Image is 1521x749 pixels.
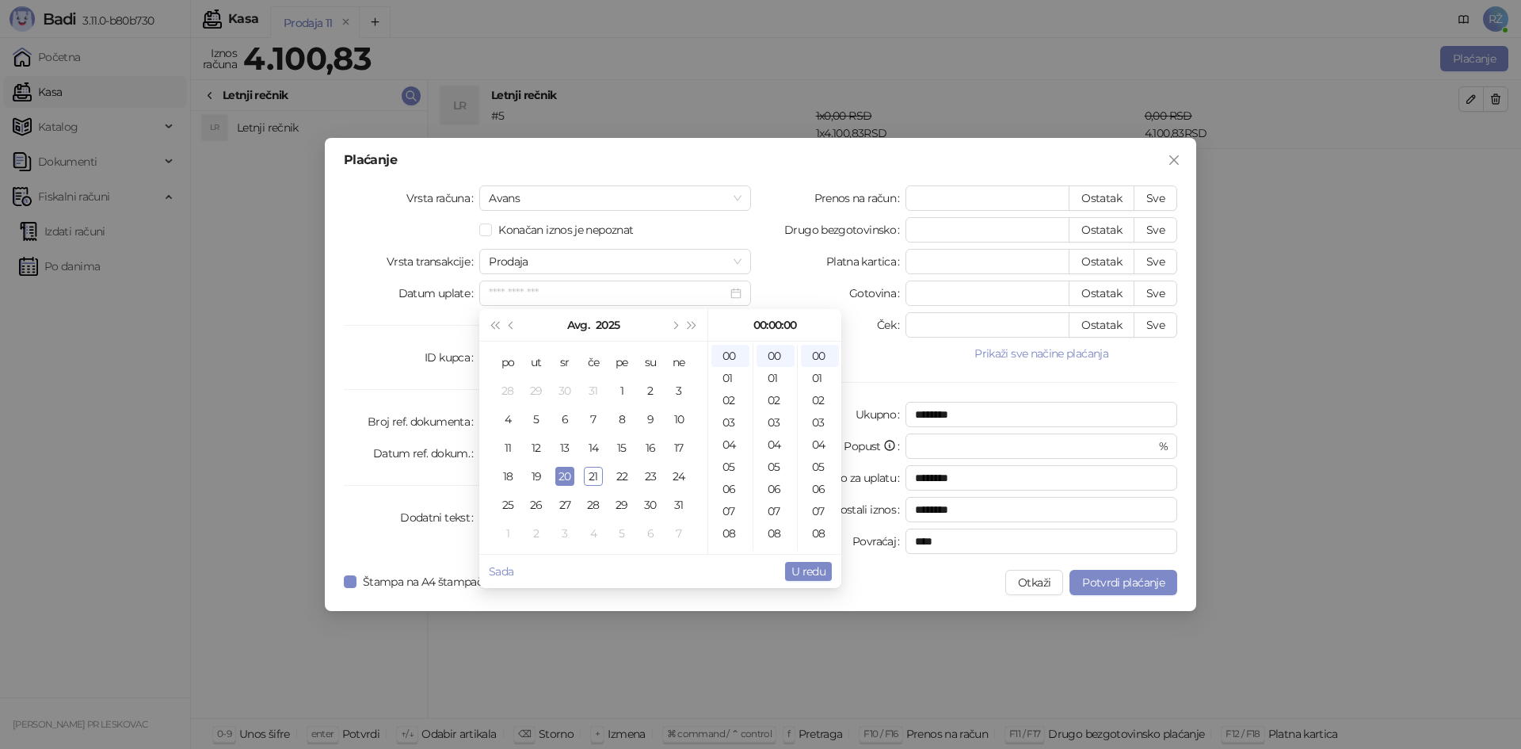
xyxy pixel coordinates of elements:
td: 2025-08-12 [522,434,551,462]
div: 15 [612,438,631,457]
div: 02 [757,389,795,411]
label: Datum uplate [398,281,480,306]
button: Sve [1134,185,1177,211]
label: Ček [877,312,905,338]
button: Sledeći mesec (PageDown) [665,309,683,341]
td: 2025-08-14 [579,434,608,462]
label: Preostali iznos [823,497,906,522]
div: 06 [757,478,795,500]
span: Zatvori [1161,154,1187,166]
td: 2025-08-17 [665,434,693,462]
button: U redu [785,562,832,581]
td: 2025-07-30 [551,376,579,405]
label: Povraćaj [852,529,905,554]
span: Konačan iznos je nepoznat [492,221,639,239]
label: Vrsta računa [406,185,480,211]
div: 5 [527,410,546,429]
td: 2025-07-28 [494,376,522,405]
td: 2025-08-24 [665,462,693,491]
div: 04 [711,434,749,456]
div: 26 [527,495,546,514]
td: 2025-08-02 [636,376,665,405]
td: 2025-08-01 [608,376,636,405]
div: 2 [527,524,546,543]
div: 00:00:00 [715,309,835,341]
td: 2025-08-25 [494,491,522,519]
div: 09 [801,545,839,567]
div: 03 [711,411,749,434]
div: 00 [801,345,839,367]
span: U redu [791,564,825,579]
td: 2025-09-06 [636,519,665,548]
span: Štampa na A4 štampaču [356,573,496,590]
td: 2025-07-31 [579,376,608,405]
label: Popust [844,434,905,459]
td: 2025-08-16 [636,434,665,462]
td: 2025-08-06 [551,405,579,434]
div: 06 [801,478,839,500]
div: 08 [801,522,839,545]
div: 01 [757,367,795,389]
div: 00 [711,345,749,367]
th: po [494,348,522,376]
td: 2025-08-18 [494,462,522,491]
td: 2025-08-10 [665,405,693,434]
div: 07 [801,500,839,522]
div: 01 [801,367,839,389]
div: 11 [498,438,517,457]
div: 4 [498,410,517,429]
div: 23 [641,467,660,486]
td: 2025-08-28 [579,491,608,519]
td: 2025-08-29 [608,491,636,519]
div: 05 [711,456,749,478]
div: 09 [711,545,749,567]
div: 22 [612,467,631,486]
div: 7 [584,410,603,429]
div: 9 [641,410,660,429]
div: 25 [498,495,517,514]
div: 5 [612,524,631,543]
td: 2025-08-13 [551,434,579,462]
button: Ostatak [1069,281,1134,306]
input: Popust [915,434,1155,458]
button: Ostatak [1069,249,1134,274]
button: Sve [1134,312,1177,338]
div: 06 [711,478,749,500]
button: Potvrdi plaćanje [1069,570,1177,595]
div: 02 [801,389,839,411]
span: Potvrdi plaćanje [1082,575,1165,590]
label: Broj ref. dokumenta [368,409,479,434]
div: 03 [757,411,795,434]
td: 2025-09-07 [665,519,693,548]
th: su [636,348,665,376]
label: ID kupca [425,345,479,370]
div: 31 [669,495,688,514]
div: 20 [555,467,574,486]
div: 12 [527,438,546,457]
td: 2025-08-23 [636,462,665,491]
span: Prodaja [489,250,741,273]
div: 07 [711,500,749,522]
div: 29 [612,495,631,514]
span: Avans [489,186,741,210]
td: 2025-08-19 [522,462,551,491]
div: 31 [584,381,603,400]
td: 2025-08-09 [636,405,665,434]
label: Ukupno za uplatu [806,465,905,491]
div: 02 [711,389,749,411]
div: 14 [584,438,603,457]
div: 09 [757,545,795,567]
th: sr [551,348,579,376]
button: Sledeća godina (Control + right) [684,309,701,341]
td: 2025-08-22 [608,462,636,491]
label: Ukupno [856,402,906,427]
div: 8 [612,410,631,429]
div: 24 [669,467,688,486]
button: Prethodni mesec (PageUp) [503,309,520,341]
div: 19 [527,467,546,486]
span: close [1168,154,1180,166]
div: 30 [641,495,660,514]
div: 04 [801,434,839,456]
div: 28 [498,381,517,400]
th: ut [522,348,551,376]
